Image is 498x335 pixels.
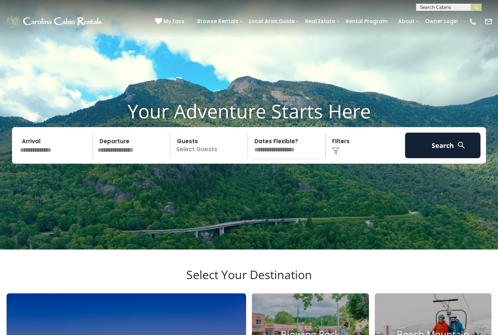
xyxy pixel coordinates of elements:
button: Search [405,133,481,158]
h1: Your Adventure Starts Here [5,100,493,122]
img: search-regular-white.png [457,141,466,150]
p: Select Guests [172,133,248,158]
a: Local Area Guide [245,16,298,27]
img: White-1-1-2.png [5,14,104,29]
a: Real Estate [301,16,339,27]
a: Owner Login [421,16,462,27]
span: My Favs [164,18,184,25]
img: filter--v1.png [332,147,339,155]
img: phone-regular-white.png [469,18,477,26]
a: Rental Program [342,16,391,27]
a: About [394,16,418,27]
h3: Select Your Destination [5,268,493,293]
a: Browse Rentals [194,16,242,27]
a: My Favs [155,18,186,26]
img: mail-regular-white.png [485,18,493,26]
